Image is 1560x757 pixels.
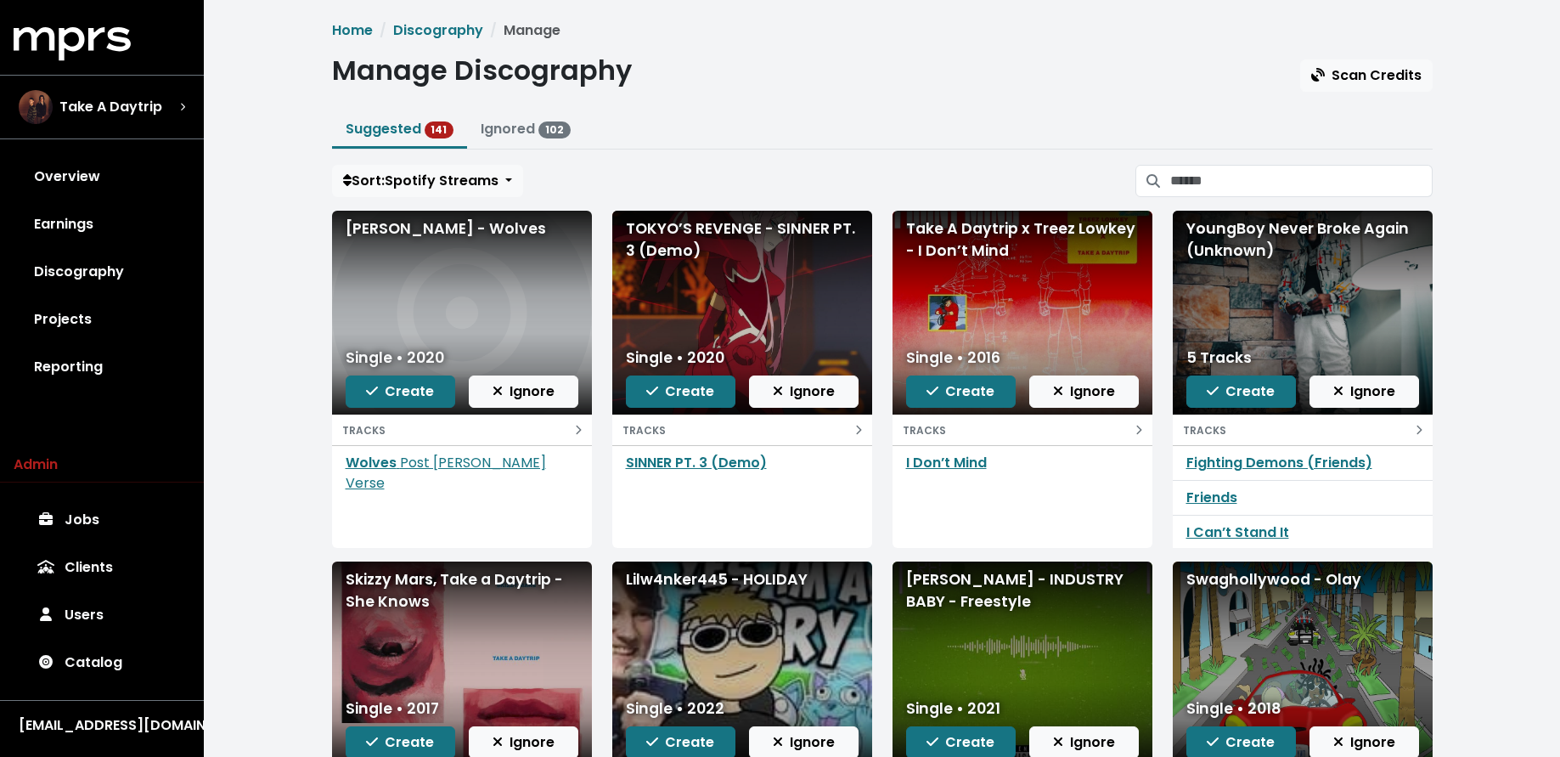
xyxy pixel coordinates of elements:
[1029,376,1139,408] button: Ignore
[14,33,131,53] a: mprs logo
[1053,381,1115,401] span: Ignore
[493,381,555,401] span: Ignore
[906,217,1139,263] div: Take A Daytrip x Treez Lowkey - I Don’t Mind
[346,568,578,613] div: Skizzy Mars, Take a Daytrip - She Knows
[646,732,714,752] span: Create
[366,381,434,401] span: Create
[346,217,578,240] div: [PERSON_NAME] - Wolves
[332,20,373,40] a: Home
[14,544,190,591] a: Clients
[14,296,190,343] a: Projects
[469,376,578,408] button: Ignore
[626,347,724,369] div: Single • 2020
[59,97,162,117] span: Take A Daytrip
[342,423,386,438] small: TRACKS
[481,119,571,138] a: Ignored 102
[906,453,987,472] a: I Don’t Mind
[19,90,53,124] img: The selected account / producer
[926,381,994,401] span: Create
[1300,59,1433,92] button: Scan Credits
[19,715,185,736] div: [EMAIL_ADDRESS][DOMAIN_NAME]
[903,423,946,438] small: TRACKS
[1333,381,1395,401] span: Ignore
[14,343,190,391] a: Reporting
[1207,732,1275,752] span: Create
[14,496,190,544] a: Jobs
[1333,732,1395,752] span: Ignore
[749,376,859,408] button: Ignore
[612,415,872,445] button: TRACKS
[346,347,444,369] div: Single • 2020
[626,376,735,408] button: Create
[538,121,571,138] span: 102
[906,347,1000,369] div: Single • 2016
[1186,488,1237,507] a: Friends
[906,376,1016,408] button: Create
[626,698,724,720] div: Single • 2022
[773,381,835,401] span: Ignore
[626,217,859,263] div: TOKYO’S REVENGE - SINNER PT. 3 (Demo)
[14,715,190,737] button: [EMAIL_ADDRESS][DOMAIN_NAME]
[1207,381,1275,401] span: Create
[343,171,498,190] span: Sort: Spotify Streams
[646,381,714,401] span: Create
[773,732,835,752] span: Ignore
[366,732,434,752] span: Create
[1309,376,1419,408] button: Ignore
[332,54,632,87] h1: Manage Discography
[1173,415,1433,445] button: TRACKS
[425,121,454,138] span: 141
[1186,376,1296,408] button: Create
[332,415,592,445] button: TRACKS
[346,453,546,493] span: Post [PERSON_NAME] Verse
[1186,568,1419,590] div: Swaghollywood - Olay
[626,453,767,472] a: SINNER PT. 3 (Demo)
[1311,65,1422,85] span: Scan Credits
[1186,523,1289,542] a: I Can’t Stand It
[1170,165,1433,197] input: Search suggested projects
[926,732,994,752] span: Create
[893,415,1152,445] button: TRACKS
[1183,423,1226,438] small: TRACKS
[346,453,546,493] a: Wolves Post [PERSON_NAME] Verse
[483,20,560,41] li: Manage
[346,119,454,138] a: Suggested 141
[332,165,523,197] button: Sort:Spotify Streams
[622,423,666,438] small: TRACKS
[1186,453,1372,472] a: Fighting Demons (Friends)
[14,153,190,201] a: Overview
[1053,732,1115,752] span: Ignore
[906,698,1000,720] div: Single • 2021
[1186,698,1281,720] div: Single • 2018
[393,20,483,40] a: Discography
[906,568,1139,613] div: [PERSON_NAME] - INDUSTRY BABY - Freestyle
[493,732,555,752] span: Ignore
[1186,217,1419,263] div: YoungBoy Never Broke Again (Unknown)
[346,376,455,408] button: Create
[14,248,190,296] a: Discography
[14,639,190,686] a: Catalog
[332,20,1433,41] nav: breadcrumb
[626,568,859,590] div: Lilw4nker445 - HOLIDAY
[1186,347,1252,369] div: 5 Tracks
[14,591,190,639] a: Users
[14,201,190,248] a: Earnings
[346,698,439,720] div: Single • 2017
